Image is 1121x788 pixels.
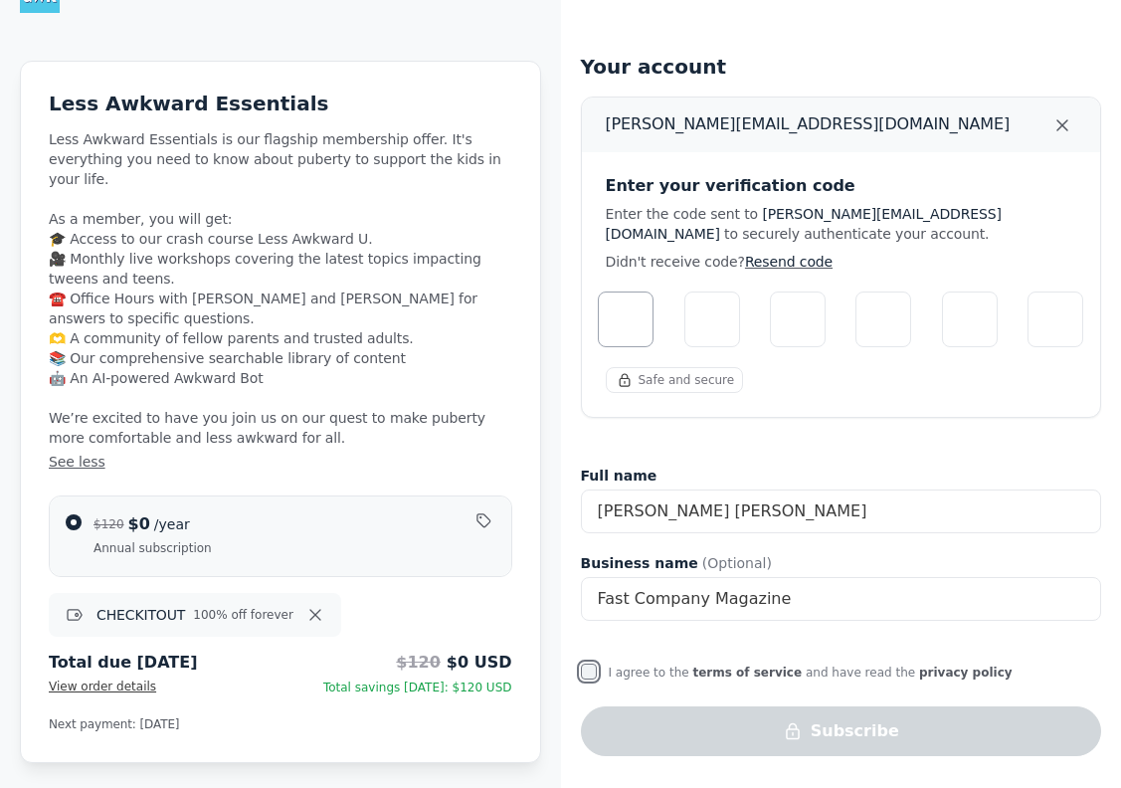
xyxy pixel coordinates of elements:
span: Less Awkward Essentials is our flagship membership offer. It's everything you need to know about ... [49,129,512,472]
span: [PERSON_NAME][EMAIL_ADDRESS][DOMAIN_NAME] [606,206,1002,242]
div: Enter the code sent to to securely authenticate your account. [606,204,1077,244]
input: Digit 2 [684,292,740,347]
input: $120$0/yearAnnual subscription [66,514,82,530]
span: Annual subscription [93,540,212,556]
h5: Enter your verification code [606,172,1077,200]
span: Safe and secure [639,372,735,388]
span: Total savings [DATE]: $120 USD [323,681,512,694]
span: Total due [DATE] [49,653,197,673]
input: Digit 4 [855,292,911,347]
button: Subscribe [581,706,1102,756]
span: /year [154,516,190,532]
h5: Your account [581,53,1102,81]
span: Full name [581,466,657,486]
a: terms of service [692,666,802,680]
input: Please enter verification code. Digit 1 [598,292,654,347]
div: Didn't receive code? [606,252,1077,272]
span: 100% off forever [193,607,293,623]
input: Digit 3 [770,292,826,347]
p: CHECKITOUT [96,605,185,625]
a: privacy policy [919,666,1013,680]
input: Digit 5 [942,292,998,347]
span: $0 [128,514,150,533]
span: View order details [49,680,156,693]
span: Resend code [745,254,833,270]
button: Resend code [745,252,833,272]
button: See less [49,452,512,472]
span: Business name [581,553,698,573]
p: Next payment: [DATE] [49,714,512,734]
span: I agree to the and have read the [609,666,1013,680]
span: Less Awkward Essentials [49,92,328,115]
input: Digit 6 [1028,292,1083,347]
button: View order details [49,675,156,698]
p: [PERSON_NAME][EMAIL_ADDRESS][DOMAIN_NAME] [606,114,1011,134]
span: $120 [396,653,441,672]
span: (Optional) [702,553,772,573]
span: $0 USD [447,653,512,673]
span: $120 [93,517,128,531]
